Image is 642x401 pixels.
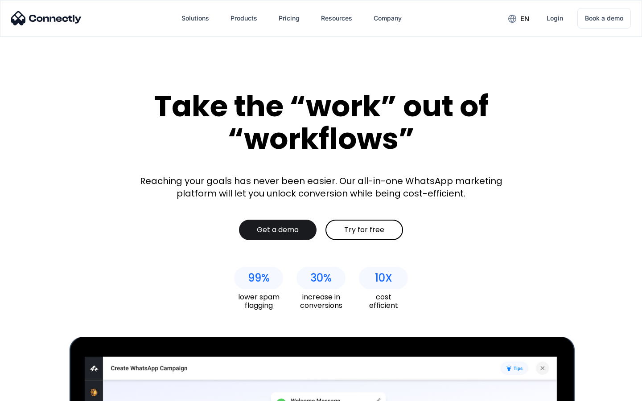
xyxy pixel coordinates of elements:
[374,12,402,25] div: Company
[520,12,529,25] div: en
[577,8,631,29] a: Book a demo
[310,272,332,284] div: 30%
[272,8,307,29] a: Pricing
[325,220,403,240] a: Try for free
[248,272,270,284] div: 99%
[296,293,346,310] div: increase in conversions
[547,12,563,25] div: Login
[375,272,392,284] div: 10X
[134,175,508,200] div: Reaching your goals has never been easier. Our all-in-one WhatsApp marketing platform will let yo...
[359,293,408,310] div: cost efficient
[539,8,570,29] a: Login
[321,12,352,25] div: Resources
[18,385,53,398] ul: Language list
[257,225,299,234] div: Get a demo
[239,220,317,240] a: Get a demo
[11,11,82,25] img: Connectly Logo
[230,12,257,25] div: Products
[279,12,300,25] div: Pricing
[181,12,209,25] div: Solutions
[234,293,283,310] div: lower spam flagging
[9,385,53,398] aside: Language selected: English
[344,225,384,234] div: Try for free
[120,90,522,155] div: Take the “work” out of “workflows”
